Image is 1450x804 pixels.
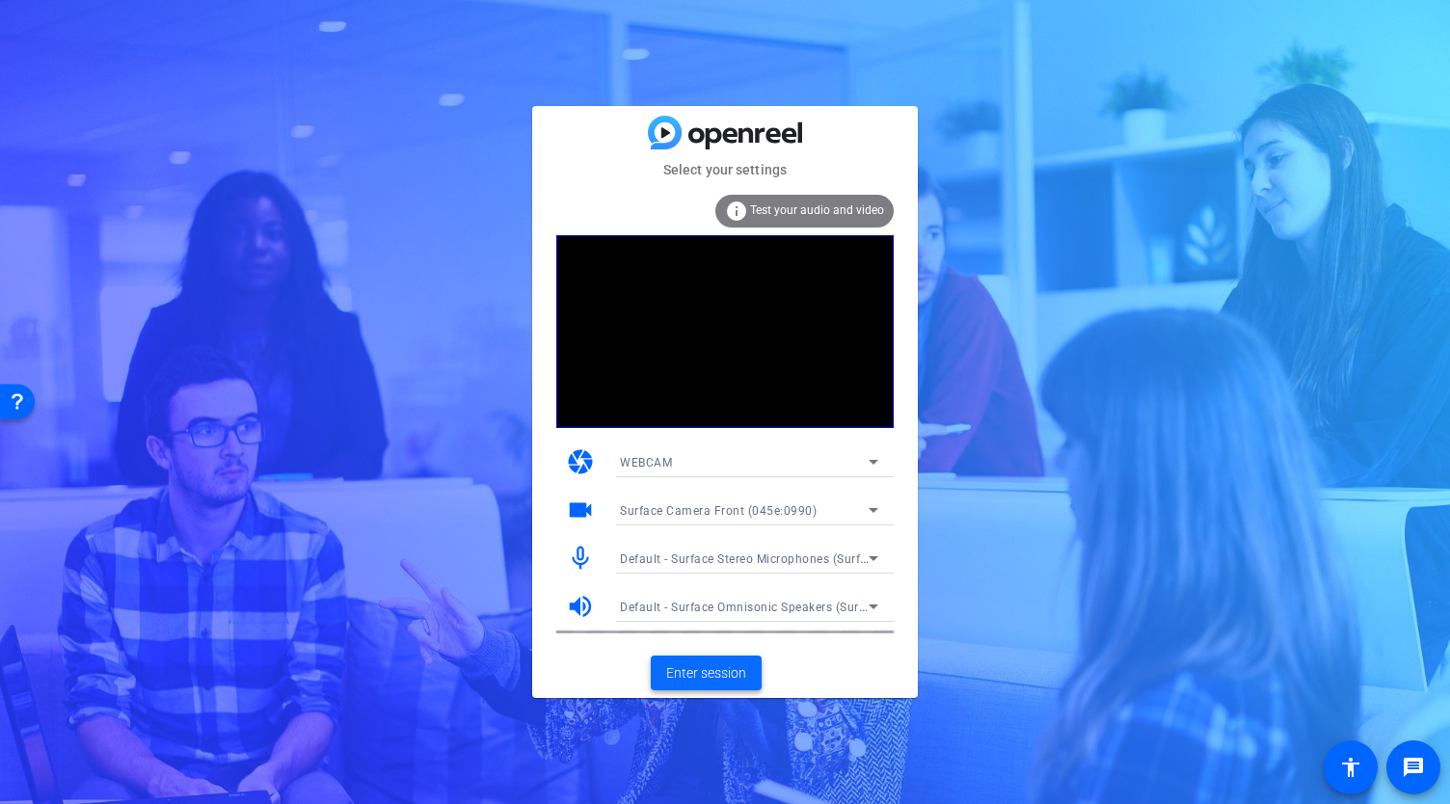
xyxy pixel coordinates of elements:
[620,504,817,518] span: Surface Camera Front (045e:0990)
[1402,756,1425,779] mat-icon: message
[532,159,918,180] mat-card-subtitle: Select your settings
[750,203,884,217] span: Test your audio and video
[566,496,595,524] mat-icon: videocam
[566,447,595,476] mat-icon: camera
[620,550,1009,566] span: Default - Surface Stereo Microphones (Surface High Definition Audio)
[566,544,595,573] mat-icon: mic_none
[566,592,595,621] mat-icon: volume_up
[620,456,672,469] span: WEBCAM
[1339,756,1362,779] mat-icon: accessibility
[666,663,746,683] span: Enter session
[620,599,1012,614] span: Default - Surface Omnisonic Speakers (Surface High Definition Audio)
[651,656,762,690] button: Enter session
[648,116,802,149] img: blue-gradient.svg
[725,200,748,223] mat-icon: info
